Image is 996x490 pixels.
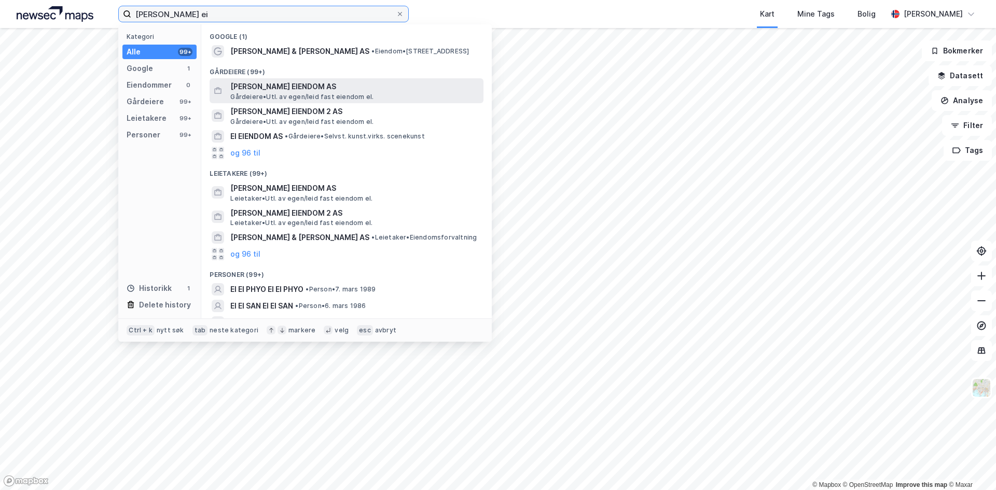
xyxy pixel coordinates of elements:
[288,326,315,334] div: markere
[178,97,192,106] div: 99+
[760,8,774,20] div: Kart
[932,90,992,111] button: Analyse
[230,248,260,260] button: og 96 til
[285,132,424,141] span: Gårdeiere • Selvst. kunst.virks. scenekunst
[942,115,992,136] button: Filter
[230,130,283,143] span: EI EIENDOM AS
[929,65,992,86] button: Datasett
[335,326,349,334] div: velg
[192,325,208,335] div: tab
[944,140,992,161] button: Tags
[371,233,477,242] span: Leietaker • Eiendomsforvaltning
[230,231,369,244] span: [PERSON_NAME] & [PERSON_NAME] AS
[201,60,492,78] div: Gårdeiere (99+)
[230,118,374,126] span: Gårdeiere • Utl. av egen/leid fast eiendom el.
[127,62,153,75] div: Google
[230,316,298,329] span: EI [PERSON_NAME]
[230,80,479,93] span: [PERSON_NAME] EIENDOM AS
[944,440,996,490] div: Kontrollprogram for chat
[843,481,893,488] a: OpenStreetMap
[922,40,992,61] button: Bokmerker
[127,46,141,58] div: Alle
[201,262,492,281] div: Personer (99+)
[972,378,991,398] img: Z
[812,481,841,488] a: Mapbox
[230,45,369,58] span: [PERSON_NAME] & [PERSON_NAME] AS
[201,161,492,180] div: Leietakere (99+)
[375,326,396,334] div: avbryt
[295,302,366,310] span: Person • 6. mars 1986
[3,475,49,487] a: Mapbox homepage
[306,285,376,293] span: Person • 7. mars 1989
[371,233,375,241] span: •
[201,24,492,43] div: Google (1)
[230,182,479,194] span: [PERSON_NAME] EIENDOM AS
[230,283,303,296] span: EI EI PHYO EI EI PHYO
[178,48,192,56] div: 99+
[184,284,192,292] div: 1
[230,147,260,159] button: og 96 til
[306,285,309,293] span: •
[230,194,372,203] span: Leietaker • Utl. av egen/leid fast eiendom el.
[184,64,192,73] div: 1
[797,8,835,20] div: Mine Tags
[131,6,396,22] input: Søk på adresse, matrikkel, gårdeiere, leietakere eller personer
[127,325,155,335] div: Ctrl + k
[139,299,191,311] div: Delete history
[127,79,172,91] div: Eiendommer
[371,47,469,55] span: Eiendom • [STREET_ADDRESS]
[904,8,963,20] div: [PERSON_NAME]
[17,6,93,22] img: logo.a4113a55bc3d86da70a041830d287a7e.svg
[230,93,374,101] span: Gårdeiere • Utl. av egen/leid fast eiendom el.
[230,207,479,219] span: [PERSON_NAME] EIENDOM 2 AS
[127,282,172,295] div: Historikk
[285,132,288,140] span: •
[127,33,197,40] div: Kategori
[210,326,258,334] div: neste kategori
[127,112,167,124] div: Leietakere
[178,114,192,122] div: 99+
[127,95,164,108] div: Gårdeiere
[371,47,375,55] span: •
[230,105,479,118] span: [PERSON_NAME] EIENDOM 2 AS
[178,131,192,139] div: 99+
[857,8,876,20] div: Bolig
[184,81,192,89] div: 0
[127,129,160,141] div: Personer
[896,481,947,488] a: Improve this map
[944,440,996,490] iframe: Chat Widget
[230,300,293,312] span: EI EI SAN EI EI SAN
[230,219,372,227] span: Leietaker • Utl. av egen/leid fast eiendom el.
[295,302,298,310] span: •
[157,326,184,334] div: nytt søk
[357,325,373,335] div: esc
